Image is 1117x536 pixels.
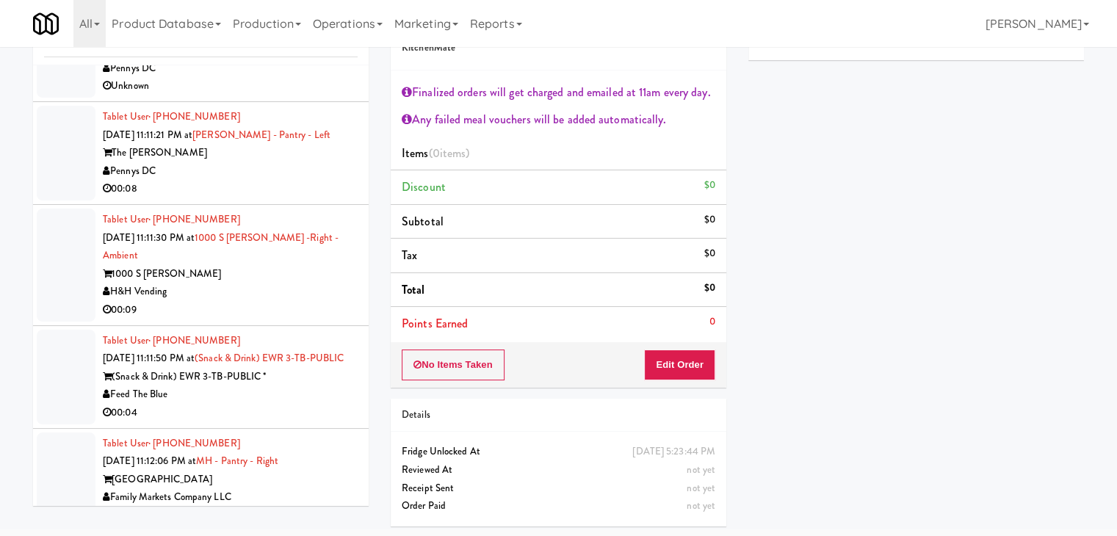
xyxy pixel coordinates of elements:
li: Tablet User· [PHONE_NUMBER][DATE] 11:11:50 PM at(Snack & Drink) EWR 3-TB-PUBLIC(Snack & Drink) EW... [33,326,369,429]
span: not yet [687,481,715,495]
div: Unknown [103,77,358,95]
a: MH - Pantry - Right [196,454,278,468]
div: Finalized orders will get charged and emailed at 11am every day. [402,82,715,104]
a: Tablet User· [PHONE_NUMBER] [103,333,240,347]
div: 00:09 [103,301,358,319]
span: · [PHONE_NUMBER] [148,333,240,347]
div: $0 [704,211,715,229]
button: No Items Taken [402,350,505,380]
li: Tablet User· [PHONE_NUMBER][DATE] 11:12:06 PM atMH - Pantry - Right[GEOGRAPHIC_DATA]Family Market... [33,429,369,532]
a: 1000 S [PERSON_NAME] -Right - Ambient [103,231,339,263]
span: · [PHONE_NUMBER] [148,436,240,450]
div: 1000 S [PERSON_NAME] [103,265,358,283]
span: (0 ) [429,145,470,162]
span: · [PHONE_NUMBER] [148,212,240,226]
div: Fridge Unlocked At [402,443,715,461]
div: (Snack & Drink) EWR 3-TB-PUBLIC * [103,368,358,386]
a: (Snack & Drink) EWR 3-TB-PUBLIC [195,351,344,365]
span: [DATE] 11:11:50 PM at [103,351,195,365]
div: Family Markets Company LLC [103,488,358,507]
h5: KitchenMate [402,43,715,54]
div: 0 [709,313,715,331]
span: · [PHONE_NUMBER] [148,109,240,123]
div: 00:04 [103,404,358,422]
li: Tablet User· [PHONE_NUMBER][DATE] 11:11:30 PM at1000 S [PERSON_NAME] -Right - Ambient1000 S [PERS... [33,205,369,326]
a: [PERSON_NAME] - Pantry - Left [192,128,330,142]
div: 00:08 [103,180,358,198]
span: [DATE] 11:11:21 PM at [103,128,192,142]
a: Tablet User· [PHONE_NUMBER] [103,212,240,226]
div: The [PERSON_NAME] [103,144,358,162]
span: Subtotal [402,213,444,230]
div: $0 [704,279,715,297]
span: Discount [402,178,446,195]
button: Edit Order [644,350,715,380]
div: [GEOGRAPHIC_DATA] [103,471,358,489]
span: Items [402,145,469,162]
span: [DATE] 11:11:30 PM at [103,231,195,245]
div: H&H Vending [103,283,358,301]
ng-pluralize: items [440,145,466,162]
div: $0 [704,176,715,195]
div: Any failed meal vouchers will be added automatically. [402,109,715,131]
div: Reviewed At [402,461,715,479]
div: Pennys DC [103,59,358,78]
span: Points Earned [402,315,468,332]
div: Details [402,406,715,424]
img: Micromart [33,11,59,37]
div: $0 [704,245,715,263]
a: Tablet User· [PHONE_NUMBER] [103,436,240,450]
div: Feed The Blue [103,385,358,404]
span: not yet [687,463,715,477]
div: Receipt Sent [402,479,715,498]
span: Total [402,281,425,298]
span: not yet [687,499,715,513]
a: Tablet User· [PHONE_NUMBER] [103,109,240,123]
div: [DATE] 5:23:44 PM [632,443,715,461]
span: [DATE] 11:12:06 PM at [103,454,196,468]
li: Tablet User· [PHONE_NUMBER][DATE] 11:11:21 PM at[PERSON_NAME] - Pantry - LeftThe [PERSON_NAME]Pen... [33,102,369,205]
span: Tax [402,247,417,264]
div: Pennys DC [103,162,358,181]
div: Order Paid [402,497,715,515]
